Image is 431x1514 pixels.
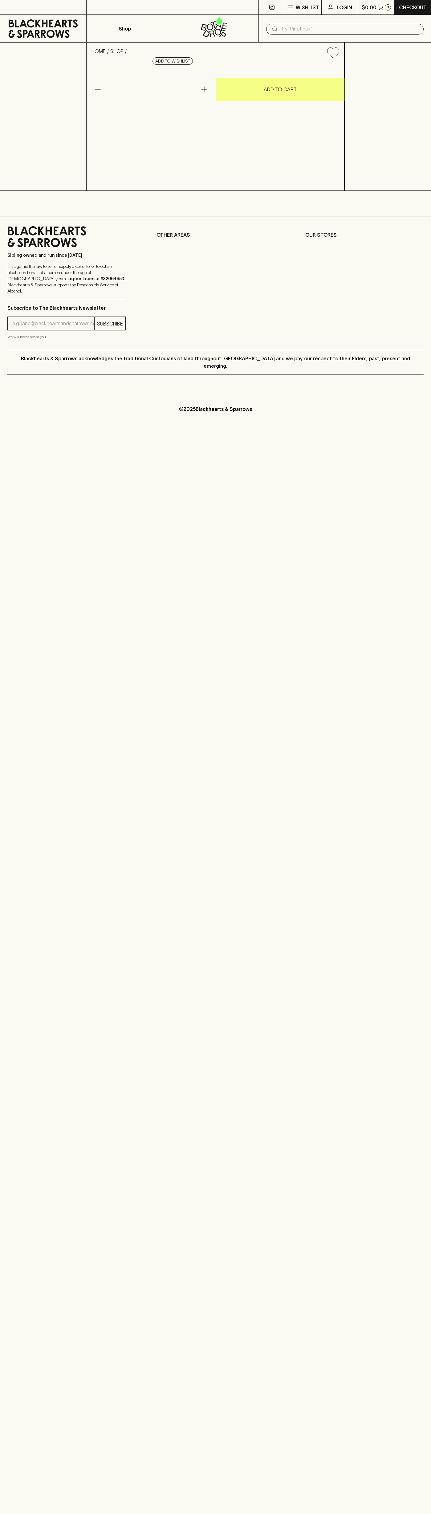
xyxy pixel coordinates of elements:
[305,231,424,239] p: OUR STORES
[119,25,131,32] p: Shop
[12,355,419,370] p: Blackhearts & Sparrows acknowledges the traditional Custodians of land throughout [GEOGRAPHIC_DAT...
[7,252,126,258] p: Sibling owned and run since [DATE]
[157,231,275,239] p: OTHER AREAS
[216,78,344,101] button: ADD TO CART
[67,276,124,281] strong: Liquor License #32064953
[87,63,344,190] img: 40526.png
[152,57,193,65] button: Add to wishlist
[325,45,342,61] button: Add to wishlist
[87,15,173,42] button: Shop
[97,320,123,327] p: SUBSCRIBE
[95,317,125,330] button: SUBSCRIBE
[337,4,352,11] p: Login
[362,4,376,11] p: $0.00
[281,24,419,34] input: Try "Pinot noir"
[7,263,126,294] p: It is against the law to sell or supply alcohol to, or to obtain alcohol on behalf of a person un...
[387,6,389,9] p: 0
[91,48,106,54] a: HOME
[110,48,124,54] a: SHOP
[7,304,126,312] p: Subscribe to The Blackhearts Newsletter
[264,86,297,93] p: ADD TO CART
[399,4,427,11] p: Checkout
[7,334,126,340] p: We will never spam you
[296,4,319,11] p: Wishlist
[12,319,94,329] input: e.g. jane@blackheartsandsparrows.com.au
